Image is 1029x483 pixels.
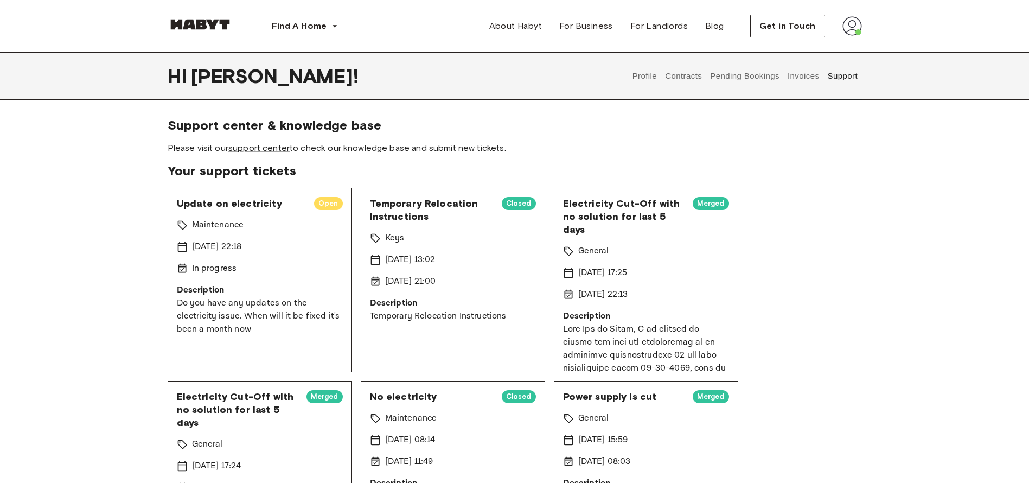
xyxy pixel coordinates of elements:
p: General [192,438,223,451]
p: Temporary Relocation Instructions [370,310,536,323]
span: No electricity [370,390,493,403]
p: General [578,245,609,258]
button: Pending Bookings [709,52,781,100]
p: In progress [192,262,237,275]
p: [DATE] 13:02 [385,253,436,266]
span: Temporary Relocation Instructions [370,197,493,223]
p: [DATE] 08:03 [578,455,631,468]
a: For Business [551,15,622,37]
span: Update on electricity [177,197,305,210]
button: Find A Home [263,15,347,37]
img: avatar [842,16,862,36]
button: Profile [631,52,659,100]
button: Contracts [664,52,704,100]
img: Habyt [168,19,233,30]
span: Closed [502,198,536,209]
p: [DATE] 17:24 [192,460,241,473]
span: Closed [502,391,536,402]
p: Maintenance [192,219,244,232]
p: Description [177,284,343,297]
span: [PERSON_NAME] ! [191,65,359,87]
span: Support center & knowledge base [168,117,862,134]
span: Find A Home [272,20,327,33]
button: Get in Touch [750,15,825,37]
p: Description [370,297,536,310]
p: [DATE] 22:18 [192,240,242,253]
span: For Landlords [630,20,688,33]
span: Electricity Cut-Off with no solution for last 5 days [563,197,684,236]
span: Power supply is cut [563,390,684,403]
span: Merged [693,198,729,209]
span: Open [314,198,343,209]
a: support center [228,143,290,153]
span: Merged [693,391,729,402]
p: Maintenance [385,412,437,425]
span: Get in Touch [759,20,816,33]
p: [DATE] 17:25 [578,266,628,279]
span: Merged [306,391,343,402]
p: [DATE] 11:49 [385,455,433,468]
a: Blog [696,15,733,37]
p: Do you have any updates on the electricity issue. When will it be fixed it's been a month now [177,297,343,336]
p: [DATE] 15:59 [578,434,628,447]
p: Keys [385,232,405,245]
span: Hi [168,65,191,87]
a: For Landlords [622,15,696,37]
p: [DATE] 22:13 [578,288,628,301]
a: About Habyt [481,15,551,37]
p: Description [563,310,729,323]
span: For Business [559,20,613,33]
p: [DATE] 21:00 [385,275,436,288]
span: Electricity Cut-Off with no solution for last 5 days [177,390,298,429]
button: Support [826,52,859,100]
span: Please visit our to check our knowledge base and submit new tickets. [168,142,862,154]
div: user profile tabs [628,52,861,100]
span: Blog [705,20,724,33]
button: Invoices [786,52,820,100]
p: [DATE] 08:14 [385,434,436,447]
p: General [578,412,609,425]
span: About Habyt [489,20,542,33]
span: Your support tickets [168,163,862,179]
